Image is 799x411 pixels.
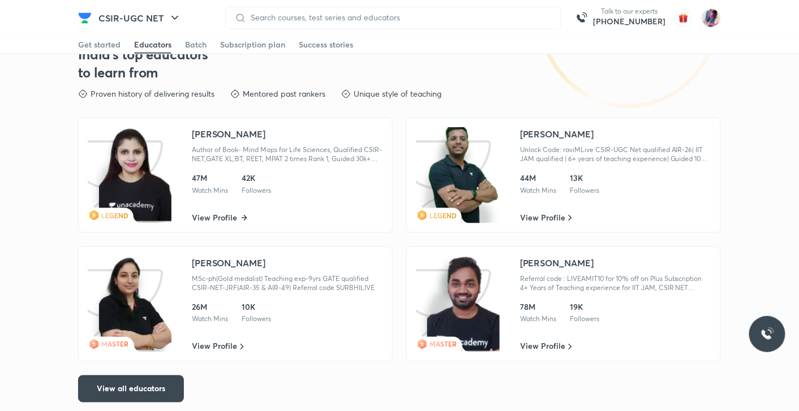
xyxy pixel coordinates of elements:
[675,9,693,27] img: avatar
[192,301,228,313] div: 26M
[101,211,128,220] span: LEGEND
[101,340,128,349] span: MASTER
[78,375,184,403] button: View all educators
[88,127,172,223] img: icon
[192,145,383,163] div: Author of Book- Mind Maps for Life Sciences, Qualified CSIR-NET,GATE XL,BT, REET, MPAT 2 times Ra...
[429,211,457,220] span: LEGEND
[570,186,599,195] div: Followers
[192,127,265,141] div: [PERSON_NAME]
[99,127,171,223] img: class
[243,88,325,99] p: Mentored past rankers
[570,301,599,313] div: 19K
[520,301,556,313] div: 78M
[246,13,552,22] input: Search courses, test series and educators
[192,256,265,270] div: [PERSON_NAME]
[185,39,207,50] div: Batch
[406,246,721,362] a: iconclassMASTER[PERSON_NAME]Referral code : LIVEAMIT10 for 10% off on Plus Subscription 4+ Years ...
[520,212,565,223] span: View Profile
[78,45,209,81] h3: India's top educators to learn from
[192,212,247,223] a: View Profile
[91,88,214,99] p: Proven history of delivering results
[88,256,172,352] img: icon
[242,315,271,324] div: Followers
[570,7,593,29] img: call-us
[406,118,721,233] a: iconclassLEGEND[PERSON_NAME]Unlock Code: raviMLive CSIR-UGC Net qualified AIR-26| IIT JAM qualifi...
[520,145,711,163] div: Unlock Code: raviMLive CSIR-UGC Net qualified AIR-26| IIT JAM qualified | 6+ years of teaching ex...
[520,186,556,195] div: Watch Mins
[220,36,285,54] a: Subscription plan
[593,7,665,16] p: Talk to our experts
[593,16,665,27] a: [PHONE_NUMBER]
[416,256,500,352] img: icon
[520,274,711,292] div: Referral code : LIVEAMIT10 for 10% off on Plus Subscription 4+ Years of Teaching experience for I...
[427,256,500,352] img: class
[192,212,237,223] span: View Profile
[570,315,599,324] div: Followers
[78,246,393,362] a: iconclassMASTER[PERSON_NAME]MSc-ph(Gold medalist) Teaching exp-9yrs GATE qualified CSIR-NET-JRF(A...
[192,274,383,292] div: MSc-ph(Gold medalist) Teaching exp-9yrs GATE qualified CSIR-NET-JRF(AIR-35 & AIR-49) Referral cod...
[242,301,271,313] div: 10K
[192,315,228,324] div: Watch Mins
[570,172,599,184] div: 13K
[78,118,393,233] a: iconclassLEGEND[PERSON_NAME]Author of Book- Mind Maps for Life Sciences, Qualified CSIR-NET,GATE ...
[78,36,121,54] a: Get started
[134,36,171,54] a: Educators
[520,127,594,141] div: [PERSON_NAME]
[242,186,271,195] div: Followers
[761,327,774,341] img: ttu
[185,36,207,54] a: Batch
[299,39,353,50] div: Success stories
[429,340,457,349] span: MASTER
[702,8,721,28] img: archana singh
[99,256,171,352] img: class
[299,36,353,54] a: Success stories
[427,127,500,223] img: class
[134,39,171,50] div: Educators
[78,11,92,25] img: Company Logo
[92,7,188,29] button: CSIR-UGC NET
[520,256,594,270] div: [PERSON_NAME]
[520,341,565,352] span: View Profile
[242,172,271,184] div: 42K
[520,341,572,352] a: View Profile
[520,212,572,223] a: View Profile
[416,127,500,223] img: icon
[192,186,228,195] div: Watch Mins
[192,341,237,352] span: View Profile
[192,172,228,184] div: 47M
[97,383,165,395] span: View all educators
[192,341,244,352] a: View Profile
[78,39,121,50] div: Get started
[520,172,556,184] div: 44M
[220,39,285,50] div: Subscription plan
[520,315,556,324] div: Watch Mins
[354,88,441,99] p: Unique style of teaching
